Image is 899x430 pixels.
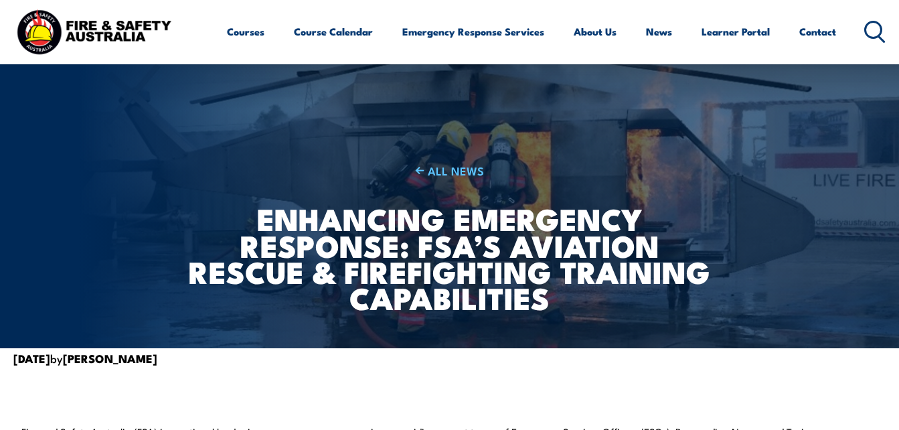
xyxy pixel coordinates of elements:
a: Course Calendar [294,15,373,48]
span: by [13,350,157,366]
strong: [DATE] [13,350,50,367]
a: About Us [574,15,617,48]
a: Courses [227,15,264,48]
strong: [PERSON_NAME] [63,350,157,367]
a: Learner Portal [702,15,770,48]
a: ALL NEWS [186,163,713,178]
a: News [646,15,672,48]
a: Emergency Response Services [402,15,544,48]
a: Contact [799,15,836,48]
h1: Enhancing Emergency Response: FSA’s Aviation Rescue & Firefighting Training Capabilities [186,205,713,310]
